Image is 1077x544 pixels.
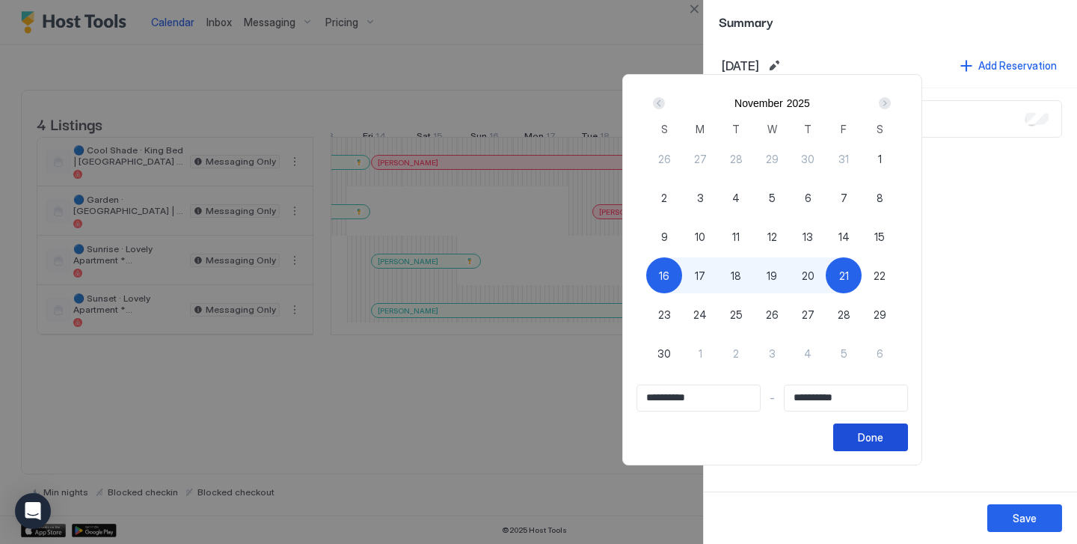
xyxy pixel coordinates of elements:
span: 6 [805,190,811,206]
span: 30 [801,151,814,167]
button: 29 [862,296,897,332]
button: 21 [826,257,862,293]
button: 1 [682,335,718,371]
span: 4 [732,190,740,206]
button: 9 [646,218,682,254]
span: 26 [766,307,779,323]
span: T [804,121,811,137]
span: 11 [732,229,740,245]
span: S [661,121,668,137]
div: Done [858,430,883,445]
span: 8 [877,190,883,206]
button: 6 [862,335,897,371]
span: 22 [874,268,886,284]
span: 20 [802,268,814,284]
span: 1 [699,346,702,361]
button: November [734,97,783,109]
span: 24 [693,307,707,323]
span: 2 [733,346,739,361]
span: 1 [878,151,882,167]
span: 28 [838,307,850,323]
button: 12 [754,218,790,254]
button: 8 [862,180,897,216]
span: 3 [697,190,704,206]
button: 5 [754,180,790,216]
button: 27 [682,141,718,177]
button: 10 [682,218,718,254]
span: T [732,121,740,137]
span: 27 [802,307,814,323]
div: Open Intercom Messenger [15,493,51,529]
span: 4 [804,346,811,361]
button: 5 [826,335,862,371]
span: 27 [694,151,707,167]
span: 29 [874,307,886,323]
span: 12 [767,229,777,245]
span: 26 [658,151,671,167]
button: 26 [646,141,682,177]
button: 17 [682,257,718,293]
button: 30 [646,335,682,371]
span: F [841,121,847,137]
span: 3 [769,346,776,361]
button: 18 [718,257,754,293]
span: 30 [657,346,671,361]
span: S [877,121,883,137]
span: 2 [661,190,667,206]
button: Prev [650,94,670,112]
button: 30 [790,141,826,177]
button: 14 [826,218,862,254]
button: 23 [646,296,682,332]
span: W [767,121,777,137]
button: 24 [682,296,718,332]
span: 17 [695,268,705,284]
span: 15 [874,229,885,245]
button: 16 [646,257,682,293]
span: 10 [695,229,705,245]
button: 4 [718,180,754,216]
span: 9 [661,229,668,245]
button: 28 [826,296,862,332]
span: 13 [803,229,813,245]
button: Next [874,94,894,112]
button: 13 [790,218,826,254]
button: 20 [790,257,826,293]
span: 28 [730,151,743,167]
input: Input Field [785,385,907,411]
span: 23 [658,307,671,323]
button: 29 [754,141,790,177]
button: 2 [646,180,682,216]
button: 22 [862,257,897,293]
span: 6 [877,346,883,361]
button: 25 [718,296,754,332]
span: M [696,121,705,137]
button: 2025 [787,97,810,109]
button: 28 [718,141,754,177]
button: 3 [754,335,790,371]
span: 31 [838,151,849,167]
button: 19 [754,257,790,293]
input: Input Field [637,385,760,411]
span: - [770,391,775,405]
span: 21 [839,268,849,284]
button: 27 [790,296,826,332]
button: 31 [826,141,862,177]
span: 16 [659,268,669,284]
span: 18 [731,268,741,284]
button: 15 [862,218,897,254]
span: 29 [766,151,779,167]
span: 5 [841,346,847,361]
button: 2 [718,335,754,371]
button: 11 [718,218,754,254]
span: 14 [838,229,850,245]
button: 1 [862,141,897,177]
button: 7 [826,180,862,216]
button: Done [833,424,908,451]
span: 19 [767,268,777,284]
button: 26 [754,296,790,332]
span: 25 [730,307,743,323]
button: 4 [790,335,826,371]
button: 3 [682,180,718,216]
